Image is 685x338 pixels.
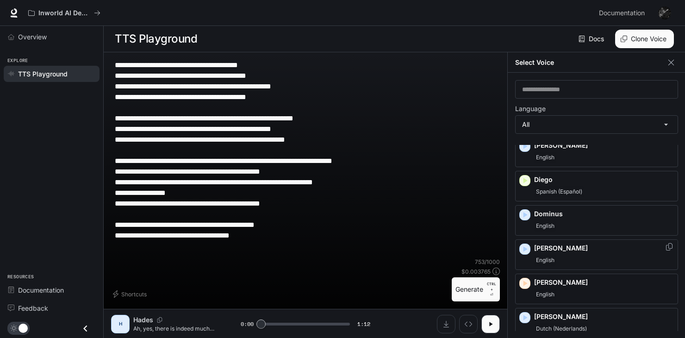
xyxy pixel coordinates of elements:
button: Download audio [437,315,455,333]
p: Inworld AI Demos [38,9,90,17]
p: [PERSON_NAME] [534,244,674,253]
span: English [534,220,556,232]
span: Feedback [18,303,48,313]
p: Language [515,106,546,112]
a: Overview [4,29,100,45]
span: English [534,152,556,163]
button: Inspect [459,315,478,333]
button: GenerateCTRL +⏎ [452,277,500,301]
p: Diego [534,175,674,184]
p: $ 0.003765 [461,268,491,275]
p: CTRL + [487,281,496,292]
span: 1:12 [357,319,370,329]
img: User avatar [658,6,671,19]
a: Feedback [4,300,100,316]
p: [PERSON_NAME] [534,141,674,150]
span: Dark mode toggle [19,323,28,333]
span: Overview [18,32,47,42]
p: [PERSON_NAME] [534,312,674,321]
a: Docs [577,30,608,48]
a: TTS Playground [4,66,100,82]
p: Ah, yes, there is indeed much more to unravel within the tapestry of this fractured reality. Let ... [133,325,218,332]
span: English [534,255,556,266]
a: Documentation [4,282,100,298]
h1: TTS Playground [115,30,197,48]
span: TTS Playground [18,69,68,79]
button: Clone Voice [615,30,674,48]
span: English [534,289,556,300]
button: Close drawer [75,319,96,338]
p: Dominus [534,209,674,219]
p: ⏎ [487,281,496,298]
p: Hades [133,315,153,325]
span: Documentation [18,285,64,295]
p: 753 / 1000 [475,258,500,266]
button: All workspaces [24,4,105,22]
a: Documentation [595,4,652,22]
button: Copy Voice ID [665,243,674,250]
span: 0:00 [241,319,254,329]
button: Shortcuts [111,287,150,301]
button: User avatar [655,4,674,22]
button: Copy Voice ID [153,317,166,323]
div: All [516,116,678,133]
span: Spanish (Español) [534,186,584,197]
span: Documentation [599,7,645,19]
span: Dutch (Nederlands) [534,323,589,334]
div: H [113,317,128,332]
p: [PERSON_NAME] [534,278,674,287]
